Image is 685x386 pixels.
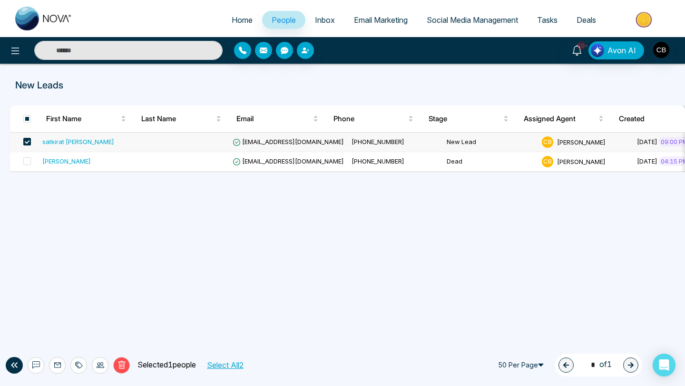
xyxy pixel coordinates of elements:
span: Last Name [141,113,214,125]
a: Social Media Management [417,11,528,29]
img: Market-place.gif [610,9,679,30]
span: [PERSON_NAME] [557,138,606,145]
th: Assigned Agent [516,106,611,132]
p: New Leads [15,78,670,92]
td: Dead [443,152,538,172]
span: People [272,15,296,25]
a: People [262,11,305,29]
div: [PERSON_NAME] [42,156,91,166]
img: Nova CRM Logo [15,7,72,30]
span: Avon AI [607,45,636,56]
span: Email Marketing [354,15,408,25]
span: [PHONE_NUMBER] [352,157,404,165]
span: 10+ [577,41,586,50]
span: Assigned Agent [524,113,597,125]
a: Email Marketing [344,11,417,29]
p: Selected 1 people [130,359,196,371]
span: First Name [46,113,119,125]
th: Email [229,106,326,132]
span: Home [232,15,253,25]
span: [EMAIL_ADDRESS][DOMAIN_NAME] [233,157,344,165]
span: Email [236,113,311,125]
a: Home [222,11,262,29]
div: Open Intercom Messenger [653,354,675,376]
button: Select All2 [203,359,246,371]
span: Phone [333,113,406,125]
th: Stage [421,106,516,132]
span: Deals [577,15,596,25]
th: Phone [326,106,421,132]
div: satkirat [PERSON_NAME] [42,137,114,146]
span: Stage [429,113,501,125]
span: C B [542,136,553,148]
img: User Avatar [653,42,669,58]
span: Inbox [315,15,335,25]
span: Tasks [537,15,558,25]
span: [PHONE_NUMBER] [352,138,404,145]
img: Lead Flow [591,44,604,57]
span: [EMAIL_ADDRESS][DOMAIN_NAME] [233,138,344,145]
span: [DATE] [637,138,657,145]
a: Inbox [305,11,344,29]
span: [PERSON_NAME] [557,157,606,165]
td: New Lead [443,133,538,152]
th: First Name [39,106,134,132]
button: Avon AI [588,41,644,59]
span: 50 Per Page [494,357,551,373]
span: of 1 [585,358,612,371]
span: [DATE] [637,157,657,165]
a: Tasks [528,11,567,29]
a: Deals [567,11,606,29]
th: Last Name [134,106,229,132]
span: Social Media Management [427,15,518,25]
a: 10+ [566,41,588,58]
span: C B [542,156,553,167]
